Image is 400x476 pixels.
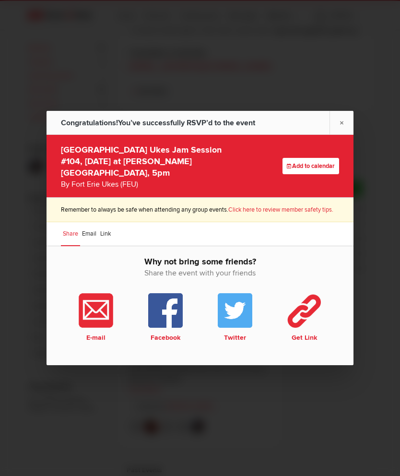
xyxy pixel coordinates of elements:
span: Share the event with your friends [61,267,339,279]
span: Share [63,230,78,238]
div: By Fort Erie Ukes (FEU) [61,178,228,190]
b: Get Link [271,333,337,342]
a: Twitter [200,293,270,342]
a: Add to calendar [282,158,339,174]
a: Click here to review member safety tips. [228,206,333,214]
a: Facebook [130,293,200,342]
div: You’ve successfully RSVP’d to the event [61,111,255,135]
a: E-mail [61,293,130,342]
b: E-mail [63,333,129,342]
b: Facebook [132,333,198,342]
span: Congratulations! [61,118,118,128]
div: [GEOGRAPHIC_DATA] Ukes Jam Session #104, [DATE] at [PERSON_NAME][GEOGRAPHIC_DATA], 5pm [61,142,228,190]
b: Twitter [202,333,268,342]
a: Email [80,222,98,246]
a: Share [61,222,80,246]
span: Email [82,230,96,238]
p: Remember to always be safe when attending any group events. [61,205,339,214]
a: Link [98,222,113,246]
h2: Why not bring some friends? [61,256,339,288]
a: × [329,111,353,134]
a: Get Link [270,293,339,342]
span: Link [100,230,111,238]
